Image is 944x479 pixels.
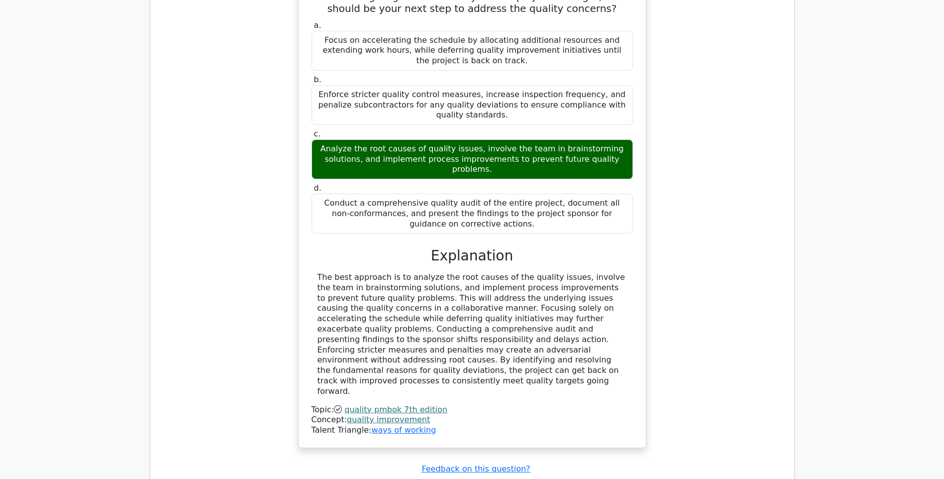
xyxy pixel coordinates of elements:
h3: Explanation [317,247,627,264]
a: quality pmbok 7th edition [344,405,447,414]
a: quality improvement [347,415,430,424]
span: b. [314,75,321,84]
div: Analyze the root causes of quality issues, involve the team in brainstorming solutions, and imple... [312,139,633,179]
div: The best approach is to analyze the root causes of the quality issues, involve the team in brains... [317,272,627,397]
div: Concept: [312,415,633,425]
div: Talent Triangle: [312,405,633,436]
div: Conduct a comprehensive quality audit of the entire project, document all non-conformances, and p... [312,194,633,234]
span: d. [314,183,321,193]
div: Focus on accelerating the schedule by allocating additional resources and extending work hours, w... [312,31,633,71]
div: Topic: [312,405,633,415]
a: Feedback on this question? [421,464,530,474]
a: ways of working [371,425,436,435]
span: c. [314,129,321,138]
div: Enforce stricter quality control measures, increase inspection frequency, and penalize subcontrac... [312,85,633,125]
span: a. [314,20,321,30]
